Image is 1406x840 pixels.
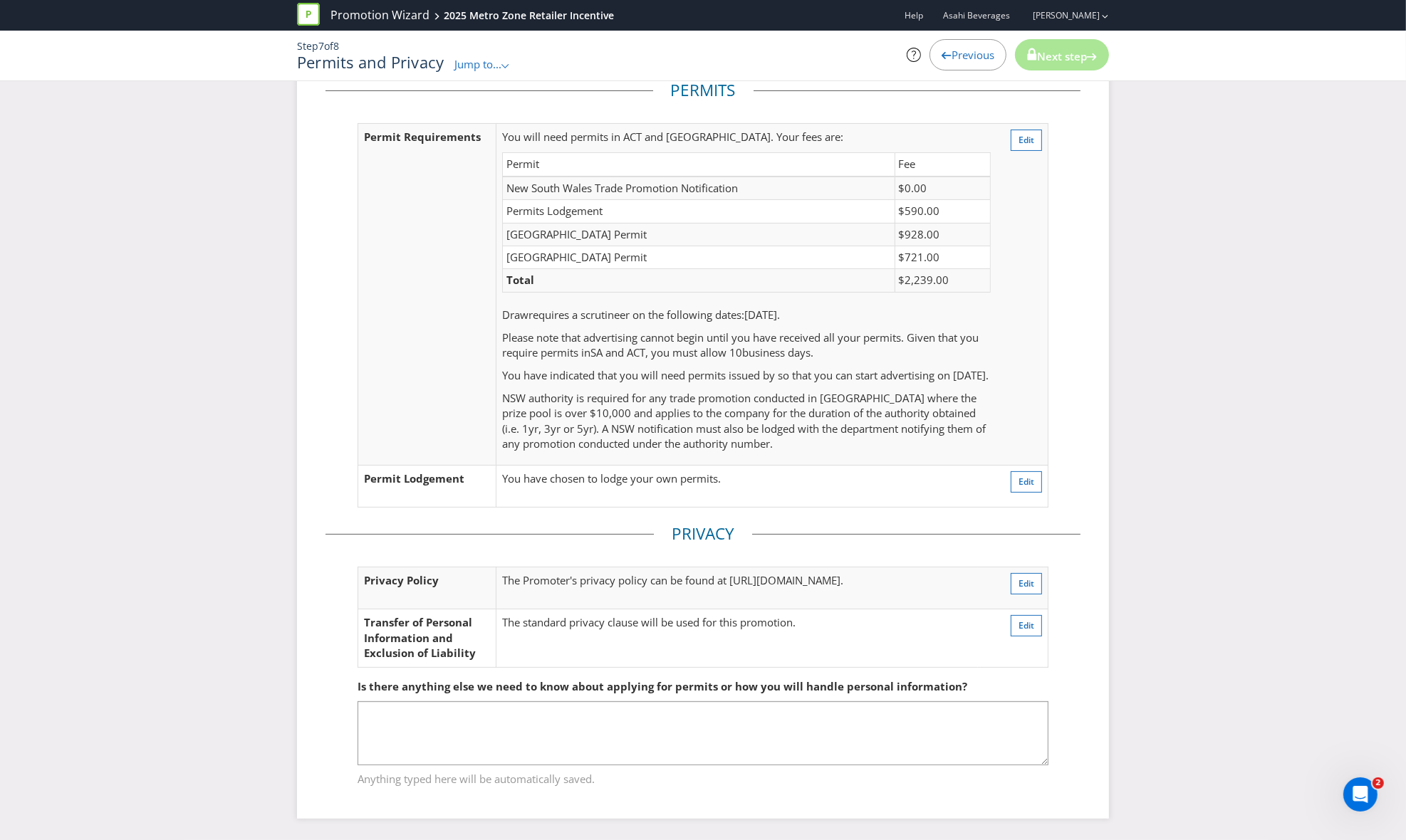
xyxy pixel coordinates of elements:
[502,223,895,246] td: [GEOGRAPHIC_DATA] Permit
[496,609,977,667] td: The standard privacy clause will be used for this promotion.
[297,39,318,53] span: Step
[744,308,777,322] span: [DATE]
[943,9,1010,21] span: Asahi Beverages
[1019,619,1034,631] span: Edit
[358,609,496,667] td: Transfer of Personal Information and Exclusion of Liability
[777,308,780,322] span: .
[1373,777,1384,789] span: 2
[297,53,444,70] h1: Permits and Privacy
[528,308,744,322] span: requires a scrutineer on the following dates:
[358,567,496,609] td: Privacy Policy
[502,308,528,322] span: Draw
[1019,476,1034,488] span: Edit
[778,368,950,382] span: so that you can start advertising on
[506,273,534,287] strong: Total
[502,368,775,382] span: You have indicated that you will need permits issued by
[1011,615,1042,636] button: Edit
[771,130,843,144] span: . Your fees are:
[502,246,895,268] td: [GEOGRAPHIC_DATA] Permit
[590,345,645,359] span: SA and ACT
[571,130,771,144] span: permits in ACT and [GEOGRAPHIC_DATA]
[1019,577,1034,589] span: Edit
[502,330,979,359] span: Please note that advertising cannot begin until you have received all your permits. Given that yo...
[840,573,843,587] span: .
[333,39,339,53] span: 8
[324,39,333,53] span: of
[330,7,429,23] a: Promotion Wizard
[986,368,989,382] span: .
[1011,471,1042,493] button: Edit
[895,269,990,292] td: $2,239.00
[905,9,923,21] a: Help
[1011,130,1042,151] button: Edit
[1019,134,1034,146] span: Edit
[895,246,990,268] td: $721.00
[358,766,1048,787] span: Anything typed here will be automatically saved.
[729,573,840,587] span: [URL][DOMAIN_NAME]
[952,48,994,62] span: Previous
[318,39,324,53] span: 7
[742,345,806,359] span: business day
[502,130,568,144] span: You will need
[654,523,752,545] legend: Privacy
[454,57,501,71] span: Jump to...
[806,345,811,359] span: s
[358,679,967,693] span: Is there anything else we need to know about applying for permits or how you will handle personal...
[502,200,895,223] td: Permits Lodgement
[502,153,895,177] td: Permit
[1343,777,1378,812] iframe: Intercom live chat
[502,177,895,200] td: New South Wales Trade Promotion Notification
[502,573,727,587] span: The Promoter's privacy policy can be found at
[358,124,496,466] td: Permit Requirements
[1037,49,1087,63] span: Next step
[645,345,727,359] span: , you must allow
[502,391,991,452] p: NSW authority is required for any trade promotion conducted in [GEOGRAPHIC_DATA] where the prize ...
[1011,573,1042,594] button: Edit
[895,153,990,177] td: Fee
[444,9,614,23] div: 2025 Metro Zone Retailer Incentive
[895,223,990,246] td: $928.00
[502,471,991,486] p: You have chosen to lodge your own permits.
[729,345,742,359] span: 10
[1019,9,1100,21] a: [PERSON_NAME]
[895,200,990,223] td: $590.00
[895,177,990,200] td: $0.00
[811,345,813,359] span: .
[953,368,986,382] span: [DATE]
[358,466,496,508] td: Permit Lodgement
